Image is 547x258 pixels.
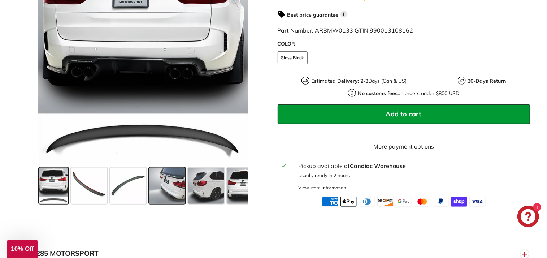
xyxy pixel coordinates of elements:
[340,197,357,207] img: apple_pay
[359,197,375,207] img: diners_club
[278,104,530,124] button: Add to cart
[370,26,413,34] span: 990013108162
[358,90,398,96] strong: No customs fees
[311,77,368,84] strong: Estimated Delivery: 2-3
[298,184,346,191] div: View store information
[287,11,339,18] strong: Best price guarantee
[350,162,406,169] strong: Candiac Warehouse
[7,240,38,258] div: 10% Off
[278,26,413,34] span: Part Number: ARBMW0133 GTIN:
[298,172,525,179] p: Usually ready in 2 hours
[11,245,34,252] span: 10% Off
[298,161,525,170] div: Pickup available at
[468,77,506,84] strong: 30-Days Return
[469,197,486,207] img: visa
[414,197,430,207] img: master
[322,197,338,207] img: american_express
[377,197,394,207] img: discover
[340,11,347,18] span: i
[433,197,449,207] img: paypal
[386,109,422,118] span: Add to cart
[358,89,459,97] p: on orders under $800 USD
[278,40,530,47] label: COLOR
[311,77,407,85] p: Days (Can & US)
[515,206,541,229] inbox-online-store-chat: Shopify online store chat
[396,197,412,207] img: google_pay
[278,142,530,150] a: More payment options
[451,197,467,207] img: shopify_pay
